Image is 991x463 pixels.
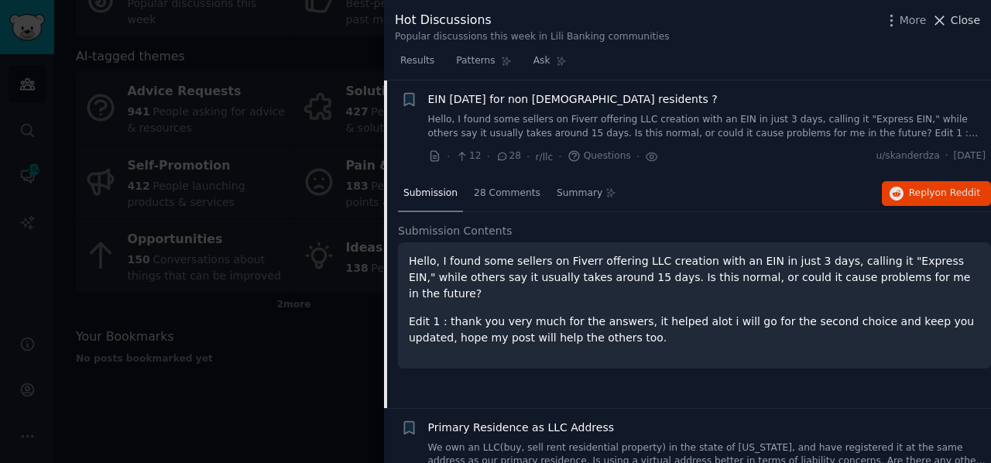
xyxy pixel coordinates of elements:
span: · [526,149,530,165]
a: EIN [DATE] for non [DEMOGRAPHIC_DATA] residents ? [428,91,718,108]
span: Submission [403,187,458,201]
div: Popular discussions this week in Lili Banking communities [395,30,670,44]
span: Submission Contents [398,223,513,239]
span: on Reddit [935,187,980,198]
a: Hello, I found some sellers on Fiverr offering LLC creation with an EIN in just 3 days, calling i... [428,113,986,140]
span: u/skanderdza [876,149,939,163]
span: Reply [909,187,980,201]
span: Questions [568,149,631,163]
p: Hello, I found some sellers on Fiverr offering LLC creation with an EIN in just 3 days, calling i... [409,253,980,302]
span: · [636,149,640,165]
span: Ask [533,54,550,68]
span: Results [400,54,434,68]
span: [DATE] [954,149,986,163]
span: · [558,149,561,165]
button: Close [931,12,980,29]
a: Patterns [451,49,516,81]
span: Close [951,12,980,29]
span: 12 [455,149,481,163]
p: Edit 1 : thank you very much for the answers, it helped alot i will go for the second choice and ... [409,314,980,346]
span: Summary [557,187,602,201]
span: · [487,149,490,165]
span: 28 Comments [474,187,540,201]
span: Patterns [456,54,495,68]
a: Ask [528,49,572,81]
span: 28 [495,149,521,163]
button: More [883,12,927,29]
a: Primary Residence as LLC Address [428,420,614,436]
span: · [447,149,450,165]
button: Replyon Reddit [882,181,991,206]
span: More [900,12,927,29]
span: r/llc [536,152,554,163]
div: Hot Discussions [395,11,670,30]
span: · [945,149,948,163]
a: Results [395,49,440,81]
